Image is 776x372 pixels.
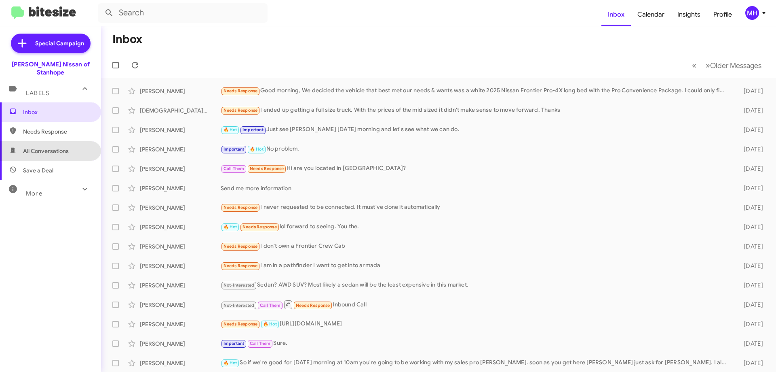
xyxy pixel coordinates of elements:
div: Good morning, We decided the vehicle that best met our needs & wants was a white 2025 Nissan Fron... [221,86,731,96]
nav: Page navigation example [687,57,766,74]
div: [PERSON_NAME] [140,281,221,289]
div: [DATE] [731,340,770,348]
span: « [692,60,696,70]
a: Inbox [601,3,631,26]
div: [DATE] [731,281,770,289]
span: Inbox [23,108,92,116]
span: 🔥 Hot [263,321,277,327]
div: I don't own a Frontier Crew Cab [221,242,731,251]
div: [DATE] [731,223,770,231]
span: 🔥 Hot [224,360,237,366]
span: Call Them [224,166,245,171]
span: Needs Response [224,88,258,94]
span: Important [242,127,264,132]
div: [DATE] [731,262,770,270]
div: lol forward to seeing. You the. [221,222,731,232]
div: [PERSON_NAME] [140,340,221,348]
div: [PERSON_NAME] [140,184,221,192]
div: [PERSON_NAME] [140,223,221,231]
div: No problem. [221,145,731,154]
div: [DATE] [731,87,770,95]
span: Needs Response [224,108,258,113]
div: [PERSON_NAME] [140,145,221,153]
div: [PERSON_NAME] [140,126,221,134]
div: [PERSON_NAME] [140,204,221,212]
h1: Inbox [112,33,142,46]
span: Needs Response [296,303,330,308]
div: [DATE] [731,359,770,367]
a: Insights [671,3,707,26]
span: Needs Response [23,128,92,136]
span: 🔥 Hot [224,127,237,132]
span: All Conversations [23,147,69,155]
div: [PERSON_NAME] [140,87,221,95]
div: [PERSON_NAME] [140,359,221,367]
span: Important [224,147,245,152]
div: I ended up getting a full size truck. With the prices of the mid sized it didn't make sense to mo... [221,106,731,115]
div: So if we're good for [DATE] morning at 10am you're going to be working with my sales pro [PERSON_... [221,358,731,368]
div: [DATE] [731,165,770,173]
span: Important [224,341,245,346]
div: [DATE] [731,242,770,251]
span: Not-Interested [224,303,255,308]
span: Needs Response [250,166,284,171]
div: [PERSON_NAME] [140,262,221,270]
span: Older Messages [710,61,761,70]
a: Calendar [631,3,671,26]
button: Previous [687,57,701,74]
div: [URL][DOMAIN_NAME] [221,319,731,329]
a: Special Campaign [11,34,91,53]
div: [DATE] [731,126,770,134]
span: Save a Deal [23,166,53,174]
div: I never requested to be connected. It must've done it automatically [221,203,731,212]
span: Labels [26,89,49,97]
span: Needs Response [224,321,258,327]
div: [DATE] [731,184,770,192]
input: Search [98,3,268,23]
div: [DATE] [731,145,770,153]
div: Sedan? AWD SUV? Most likely a sedan will be the least expensive in this market. [221,281,731,290]
span: 🔥 Hot [224,224,237,230]
span: Needs Response [242,224,277,230]
span: Not-Interested [224,283,255,288]
span: Needs Response [224,244,258,249]
div: MH [745,6,759,20]
div: Inbound Call [221,300,731,310]
div: [PERSON_NAME] [140,320,221,328]
button: Next [701,57,766,74]
div: [PERSON_NAME] [140,165,221,173]
span: 🔥 Hot [250,147,264,152]
div: Sure. [221,339,731,348]
span: Call Them [250,341,271,346]
div: [DATE] [731,204,770,212]
div: I am in a pathfinder I want to get into armada [221,261,731,270]
span: More [26,190,42,197]
a: Profile [707,3,738,26]
div: [DEMOGRAPHIC_DATA][PERSON_NAME] [140,106,221,115]
div: Hi are you located in [GEOGRAPHIC_DATA]? [221,164,731,173]
div: Just see [PERSON_NAME] [DATE] morning and let's see what we can do. [221,125,731,134]
button: MH [738,6,767,20]
span: Special Campaign [35,39,84,47]
div: [DATE] [731,106,770,115]
div: [PERSON_NAME] [140,301,221,309]
span: Needs Response [224,263,258,268]
span: » [706,60,710,70]
div: Send me more information [221,184,731,192]
div: [DATE] [731,301,770,309]
div: [PERSON_NAME] [140,242,221,251]
span: Call Them [260,303,281,308]
div: [DATE] [731,320,770,328]
span: Needs Response [224,205,258,210]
